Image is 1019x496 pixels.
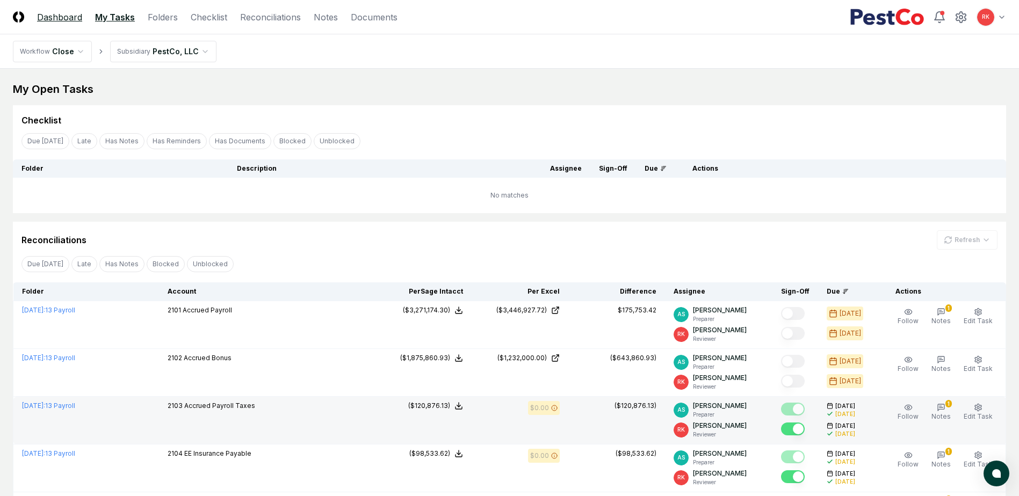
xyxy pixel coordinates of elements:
button: Late [71,133,97,149]
div: [DATE] [835,410,855,418]
div: 1 [945,304,952,312]
button: Edit Task [962,353,995,376]
span: Accrued Payroll [183,306,232,314]
a: Folders [148,11,178,24]
span: [DATE] [835,422,855,430]
button: RK [976,8,995,27]
button: Mark complete [781,375,805,388]
div: ($1,875,860.93) [400,353,450,363]
span: Edit Task [964,317,993,325]
button: Follow [895,305,921,328]
div: Checklist [21,114,61,127]
div: [DATE] [835,478,855,486]
button: Follow [895,449,921,471]
span: 2103 [168,402,183,410]
button: Has Notes [99,133,144,149]
span: Edit Task [964,460,993,468]
p: Reviewer [693,478,747,486]
span: Follow [898,460,919,468]
a: ($1,232,000.00) [480,353,560,363]
th: Sign-Off [772,282,818,301]
div: [DATE] [835,458,855,466]
div: $0.00 [530,451,549,461]
span: AS [677,358,685,366]
button: Follow [895,353,921,376]
span: Accrued Bonus [184,354,232,362]
span: [DATE] : [22,354,45,362]
th: Folder [13,282,159,301]
span: RK [677,330,685,338]
button: Notes [929,353,953,376]
th: Description [228,159,541,178]
button: Late [71,256,97,272]
p: Preparer [693,315,747,323]
button: ($98,533.62) [409,449,463,458]
th: Sign-Off [590,159,636,178]
span: Follow [898,412,919,420]
p: [PERSON_NAME] [693,449,747,458]
span: RK [677,426,685,434]
td: No matches [13,178,1006,213]
span: [DATE] [835,402,855,410]
a: Dashboard [37,11,82,24]
span: Follow [898,317,919,325]
p: [PERSON_NAME] [693,325,747,335]
div: Workflow [20,47,50,56]
span: Edit Task [964,412,993,420]
a: [DATE]:13 Payroll [22,354,75,362]
th: Per Sage Intacct [375,282,472,301]
div: [DATE] [840,329,861,338]
a: My Tasks [95,11,135,24]
a: Notes [314,11,338,24]
p: [PERSON_NAME] [693,401,747,411]
div: ($1,232,000.00) [497,353,547,363]
button: Mark complete [781,422,805,435]
span: EE Insurance Payable [184,449,251,457]
th: Assignee [665,282,772,301]
th: Per Excel [472,282,568,301]
nav: breadcrumb [13,41,216,62]
button: Unblocked [187,256,234,272]
button: ($1,875,860.93) [400,353,463,363]
div: ($98,533.62) [409,449,450,458]
span: RK [677,378,685,386]
button: Mark complete [781,403,805,415]
div: Due [827,287,870,296]
p: Preparer [693,458,747,466]
button: Blocked [147,256,185,272]
button: 1Notes [929,401,953,424]
span: Accrued Payroll Taxes [184,402,255,410]
p: [PERSON_NAME] [693,353,747,363]
button: Mark complete [781,327,805,340]
button: Mark complete [781,470,805,483]
button: ($3,271,174.30) [403,305,463,315]
span: Notes [931,412,951,420]
span: AS [677,454,685,462]
a: [DATE]:13 Payroll [22,306,75,314]
button: Has Reminders [147,133,207,149]
div: ($3,271,174.30) [403,305,450,315]
div: Actions [887,287,998,296]
div: ($120,876.13) [408,401,450,411]
p: [PERSON_NAME] [693,421,747,431]
div: [DATE] [840,376,861,386]
span: [DATE] : [22,402,45,410]
th: Difference [568,282,665,301]
span: [DATE] : [22,449,45,457]
button: 1Notes [929,449,953,471]
span: [DATE] [835,470,855,478]
div: $0.00 [530,403,549,413]
p: [PERSON_NAME] [693,469,747,478]
div: Reconciliations [21,234,86,246]
div: My Open Tasks [13,82,1006,97]
a: Reconciliations [240,11,301,24]
p: [PERSON_NAME] [693,373,747,383]
span: Follow [898,364,919,373]
span: 2102 [168,354,182,362]
button: ($120,876.13) [408,401,463,411]
button: Has Documents [209,133,271,149]
span: [DATE] [835,450,855,458]
p: Reviewer [693,431,747,439]
span: Notes [931,317,951,325]
button: 1Notes [929,305,953,328]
